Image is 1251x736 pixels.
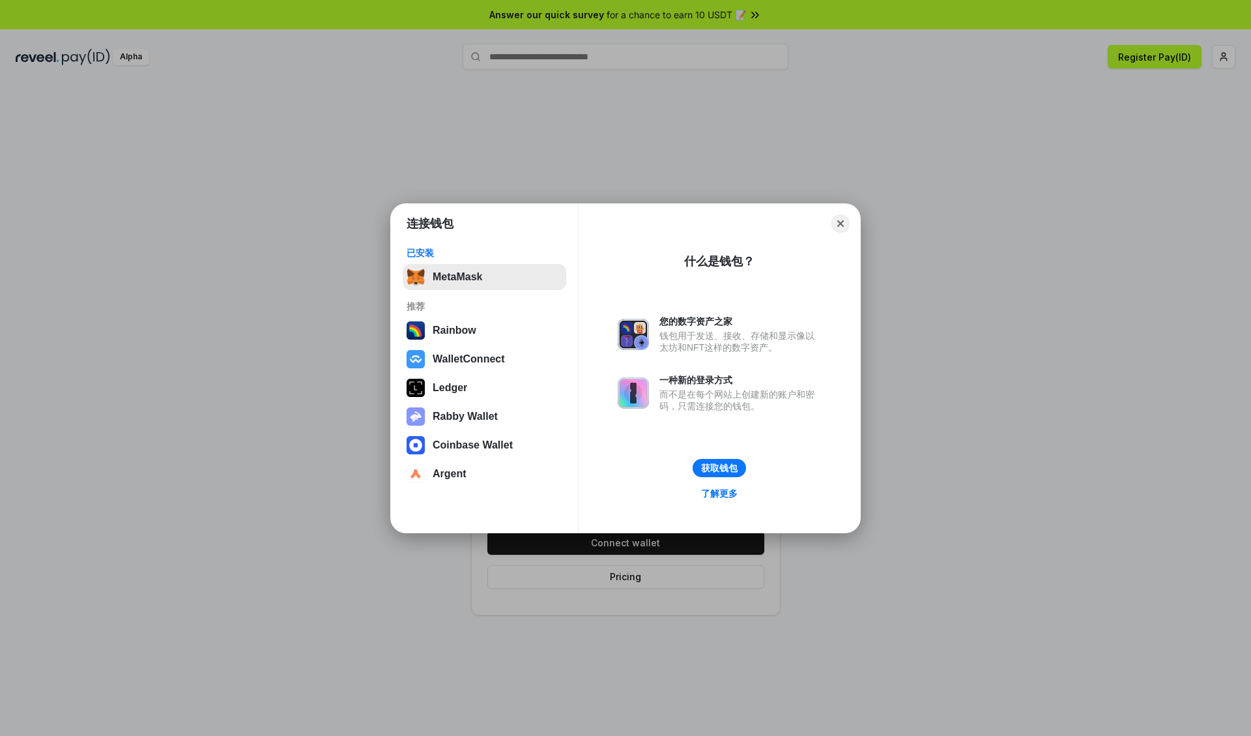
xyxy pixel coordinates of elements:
[701,488,738,499] div: 了解更多
[403,346,566,372] button: WalletConnect
[407,465,425,483] img: svg+xml,%3Csvg%20width%3D%2228%22%20height%3D%2228%22%20viewBox%3D%220%200%2028%2028%22%20fill%3D...
[831,214,850,233] button: Close
[403,264,566,290] button: MetaMask
[403,461,566,487] button: Argent
[403,317,566,344] button: Rainbow
[433,439,513,451] div: Coinbase Wallet
[407,301,562,312] div: 推荐
[407,268,425,286] img: svg+xml,%3Csvg%20fill%3D%22none%22%20height%3D%2233%22%20viewBox%3D%220%200%2035%2033%22%20width%...
[659,374,821,386] div: 一种新的登录方式
[659,316,821,327] div: 您的数字资产之家
[433,468,467,480] div: Argent
[407,247,562,259] div: 已安装
[433,353,505,365] div: WalletConnect
[407,407,425,426] img: svg+xml,%3Csvg%20xmlns%3D%22http%3A%2F%2Fwww.w3.org%2F2000%2Fsvg%22%20fill%3D%22none%22%20viewBox...
[693,485,745,502] a: 了解更多
[407,436,425,454] img: svg+xml,%3Csvg%20width%3D%2228%22%20height%3D%2228%22%20viewBox%3D%220%200%2028%2028%22%20fill%3D...
[433,382,467,394] div: Ledger
[693,459,746,477] button: 获取钱包
[407,216,453,231] h1: 连接钱包
[407,321,425,340] img: svg+xml,%3Csvg%20width%3D%22120%22%20height%3D%22120%22%20viewBox%3D%220%200%20120%20120%22%20fil...
[659,389,821,412] div: 而不是在每个网站上创建新的账户和密码，只需连接您的钱包。
[433,411,498,422] div: Rabby Wallet
[433,325,476,336] div: Rainbow
[618,377,649,409] img: svg+xml,%3Csvg%20xmlns%3D%22http%3A%2F%2Fwww.w3.org%2F2000%2Fsvg%22%20fill%3D%22none%22%20viewBox...
[403,404,566,430] button: Rabby Wallet
[433,271,482,283] div: MetaMask
[403,432,566,458] button: Coinbase Wallet
[407,350,425,368] img: svg+xml,%3Csvg%20width%3D%2228%22%20height%3D%2228%22%20viewBox%3D%220%200%2028%2028%22%20fill%3D...
[684,254,755,269] div: 什么是钱包？
[403,375,566,401] button: Ledger
[618,319,649,350] img: svg+xml,%3Csvg%20xmlns%3D%22http%3A%2F%2Fwww.w3.org%2F2000%2Fsvg%22%20fill%3D%22none%22%20viewBox...
[701,462,738,474] div: 获取钱包
[659,330,821,353] div: 钱包用于发送、接收、存储和显示像以太坊和NFT这样的数字资产。
[407,379,425,397] img: svg+xml,%3Csvg%20xmlns%3D%22http%3A%2F%2Fwww.w3.org%2F2000%2Fsvg%22%20width%3D%2228%22%20height%3...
